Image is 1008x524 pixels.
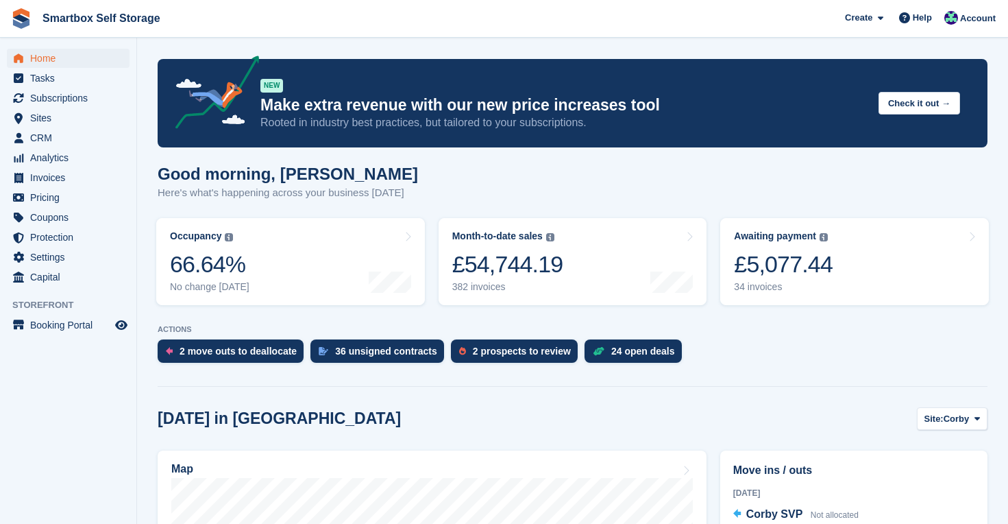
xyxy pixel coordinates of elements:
a: menu [7,49,130,68]
span: CRM [30,128,112,147]
div: NEW [260,79,283,93]
span: Analytics [30,148,112,167]
a: menu [7,69,130,88]
h2: [DATE] in [GEOGRAPHIC_DATA] [158,409,401,428]
a: menu [7,315,130,335]
div: 24 open deals [611,346,675,357]
span: Create [845,11,872,25]
a: menu [7,267,130,287]
span: Protection [30,228,112,247]
span: Account [960,12,996,25]
a: Corby SVP Not allocated [733,506,859,524]
span: Settings [30,248,112,267]
a: 24 open deals [585,340,689,370]
a: menu [7,228,130,247]
img: contract_signature_icon-13c848040528278c33f63329250d36e43548de30e8caae1d1a13099fd9432cc5.svg [319,347,328,355]
div: 34 invoices [734,281,833,293]
img: icon-info-grey-7440780725fd019a000dd9b08b2336e03edf1995a4989e88bcd33f0948082b44.svg [820,233,828,241]
span: Subscriptions [30,88,112,108]
a: Month-to-date sales £54,744.19 382 invoices [439,218,707,305]
span: Coupons [30,208,112,227]
img: icon-info-grey-7440780725fd019a000dd9b08b2336e03edf1995a4989e88bcd33f0948082b44.svg [546,233,554,241]
a: menu [7,168,130,187]
span: Storefront [12,298,136,312]
div: [DATE] [733,487,974,499]
span: Sites [30,108,112,128]
button: Site: Corby [917,407,987,430]
a: Occupancy 66.64% No change [DATE] [156,218,425,305]
h1: Good morning, [PERSON_NAME] [158,165,418,183]
div: £54,744.19 [452,250,563,278]
a: menu [7,88,130,108]
a: 36 unsigned contracts [310,340,451,370]
span: Tasks [30,69,112,88]
div: 36 unsigned contracts [335,346,437,357]
div: 2 prospects to review [473,346,571,357]
img: icon-info-grey-7440780725fd019a000dd9b08b2336e03edf1995a4989e88bcd33f0948082b44.svg [225,233,233,241]
span: Booking Portal [30,315,112,335]
img: Roger Canham [944,11,958,25]
img: deal-1b604bf984904fb50ccaf53a9ad4b4a5d6e5aea283cecdc64d6e3604feb123c2.svg [593,346,604,356]
a: Smartbox Self Storage [37,7,166,29]
a: menu [7,148,130,167]
span: Pricing [30,188,112,207]
button: Check it out → [878,92,960,115]
a: menu [7,128,130,147]
a: 2 prospects to review [451,340,585,370]
span: Invoices [30,168,112,187]
img: move_outs_to_deallocate_icon-f764333ba52eb49d3ac5e1228854f67142a1ed5810a6f6cc68b1a99e826820c5.svg [166,347,173,355]
p: Here's what's happening across your business [DATE] [158,185,418,201]
img: price-adjustments-announcement-icon-8257ccfd72463d97f412b2fc003d46551f7dbcb40ab6d574587a9cd5c0d94... [164,56,260,134]
p: Rooted in industry best practices, but tailored to your subscriptions. [260,115,868,130]
img: prospect-51fa495bee0391a8d652442698ab0144808aea92771e9ea1ae160a38d050c398.svg [459,347,466,355]
span: Site: [924,412,944,426]
span: Capital [30,267,112,287]
h2: Map [171,463,193,475]
div: Occupancy [170,230,221,242]
span: Home [30,49,112,68]
div: Awaiting payment [734,230,816,242]
div: No change [DATE] [170,281,249,293]
img: stora-icon-8386f47178a22dfd0bd8f6a31ec36ba5ce8667c1dd55bd0f319d3a0aa187defe.svg [11,8,32,29]
span: Not allocated [811,510,859,520]
a: menu [7,108,130,128]
span: Corby [944,412,970,426]
h2: Move ins / outs [733,462,974,479]
a: menu [7,248,130,267]
a: 2 move outs to deallocate [158,340,310,370]
p: Make extra revenue with our new price increases tool [260,95,868,115]
div: 382 invoices [452,281,563,293]
div: £5,077.44 [734,250,833,278]
div: Month-to-date sales [452,230,543,242]
div: 66.64% [170,250,249,278]
div: 2 move outs to deallocate [180,346,297,357]
a: Preview store [113,317,130,333]
p: ACTIONS [158,325,987,334]
a: Awaiting payment £5,077.44 34 invoices [720,218,989,305]
a: menu [7,208,130,227]
span: Corby SVP [746,508,803,520]
span: Help [913,11,932,25]
a: menu [7,188,130,207]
